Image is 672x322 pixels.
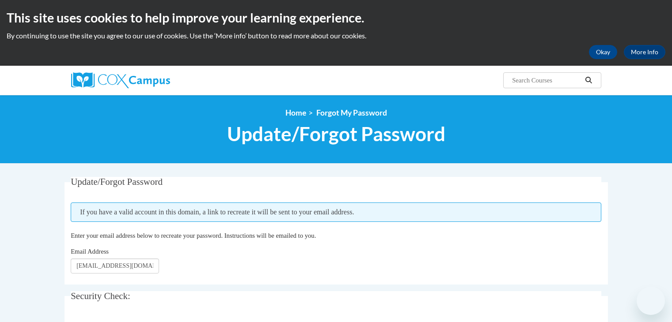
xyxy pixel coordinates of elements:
button: Search [582,75,595,86]
span: Forgot My Password [316,108,387,117]
iframe: Button to launch messaging window [637,287,665,315]
a: Cox Campus [71,72,239,88]
span: Email Address [71,248,109,255]
h2: This site uses cookies to help improve your learning experience. [7,9,665,26]
a: More Info [624,45,665,59]
span: Security Check: [71,291,130,301]
p: By continuing to use the site you agree to our use of cookies. Use the ‘More info’ button to read... [7,31,665,41]
button: Okay [589,45,617,59]
a: Home [285,108,306,117]
span: Update/Forgot Password [227,122,445,146]
span: Enter your email address below to recreate your password. Instructions will be emailed to you. [71,232,316,239]
input: Search Courses [511,75,582,86]
input: Email [71,258,159,273]
span: If you have a valid account in this domain, a link to recreate it will be sent to your email addr... [71,202,601,222]
span: Update/Forgot Password [71,176,163,187]
img: Cox Campus [71,72,170,88]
